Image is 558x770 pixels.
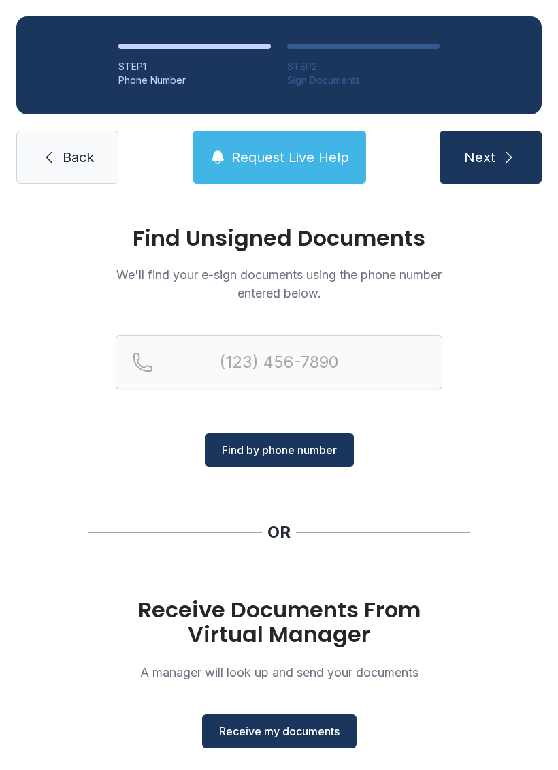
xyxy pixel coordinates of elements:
[63,148,94,167] span: Back
[219,723,340,739] span: Receive my documents
[464,148,495,167] span: Next
[287,60,440,74] div: STEP 2
[116,598,442,647] h1: Receive Documents From Virtual Manager
[116,663,442,681] p: A manager will look up and send your documents
[116,335,442,389] input: Reservation phone number
[267,522,291,543] div: OR
[231,148,349,167] span: Request Live Help
[287,74,440,87] div: Sign Documents
[222,442,337,458] span: Find by phone number
[116,227,442,249] h1: Find Unsigned Documents
[118,60,271,74] div: STEP 1
[116,266,442,302] p: We'll find your e-sign documents using the phone number entered below.
[118,74,271,87] div: Phone Number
